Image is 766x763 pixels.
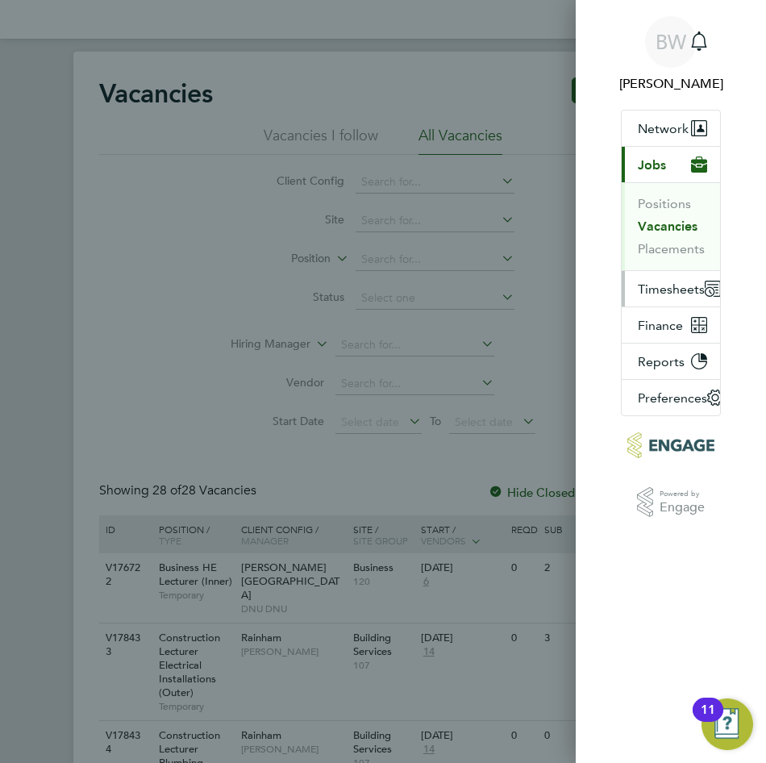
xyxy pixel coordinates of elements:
span: Timesheets [638,281,705,297]
button: Network [622,110,720,146]
span: Finance [638,318,683,333]
span: Beth Wright [621,74,721,94]
button: Timesheets [622,271,734,306]
a: Powered byEngage [637,487,706,518]
button: Vacancies [638,219,697,235]
span: Preferences [638,390,707,406]
span: BW [656,31,686,52]
span: Powered by [660,487,705,501]
span: Jobs [638,157,666,173]
div: 11 [701,710,715,731]
div: Jobs [622,182,720,270]
span: Reports [638,354,685,369]
button: Positions [638,196,691,212]
button: BW[PERSON_NAME] [621,16,721,94]
button: Reports [622,344,720,379]
button: Open Resource Center, 11 new notifications [701,698,753,750]
span: Engage [660,501,705,515]
button: Preferences [622,380,736,415]
button: Jobs [622,147,720,182]
img: carbonrecruitment-logo-retina.png [627,432,714,458]
span: Network [638,121,689,136]
button: Placements [638,241,705,257]
button: Finance [622,307,720,343]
